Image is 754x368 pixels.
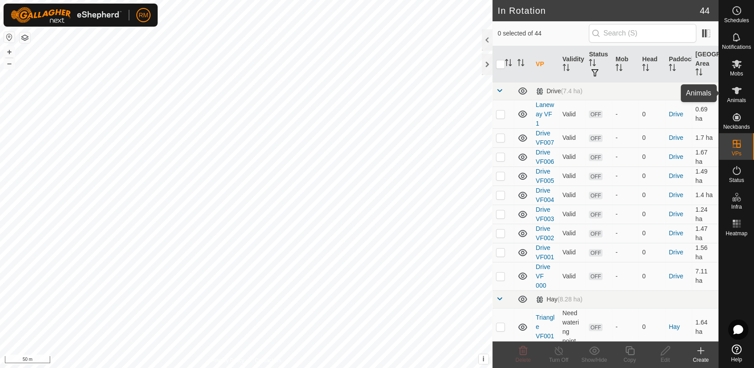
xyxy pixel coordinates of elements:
td: 0 [639,308,665,346]
a: Drive [669,249,683,256]
p-sorticon: Activate to sort [669,65,676,72]
span: RM [139,11,148,20]
a: Drive VF005 [536,168,554,184]
div: Create [683,356,718,364]
span: Animals [727,98,746,103]
div: Drive [536,87,583,95]
a: Drive VF006 [536,149,554,165]
a: Privacy Policy [211,356,244,364]
p-sorticon: Activate to sort [589,60,596,67]
a: Drive VF007 [536,130,554,146]
p-sorticon: Activate to sort [695,70,702,77]
a: Hay [669,323,680,330]
span: Neckbands [723,124,750,130]
td: Valid [559,224,586,243]
td: 0 [639,100,665,128]
div: Hay [536,296,583,303]
td: 0.69 ha [692,100,718,128]
span: OFF [589,273,602,280]
a: Drive [669,172,683,179]
div: - [615,210,635,219]
td: 0 [639,166,665,186]
span: OFF [589,135,602,142]
div: - [615,110,635,119]
td: 1.47 ha [692,224,718,243]
p-sorticon: Activate to sort [615,65,623,72]
span: i [482,355,484,363]
a: Contact Us [255,356,281,364]
span: OFF [589,154,602,161]
button: + [4,47,15,57]
h2: In Rotation [498,5,700,16]
td: Valid [559,243,586,262]
a: Drive [669,191,683,198]
th: Mob [612,46,639,83]
span: 44 [700,4,710,17]
p-sorticon: Activate to sort [563,65,570,72]
td: 0 [639,205,665,224]
div: Turn Off [541,356,576,364]
div: Edit [647,356,683,364]
div: - [615,229,635,238]
td: Valid [559,100,586,128]
a: Drive [669,153,683,160]
p-sorticon: Activate to sort [505,60,512,67]
a: Drive [669,210,683,218]
div: - [615,322,635,332]
span: OFF [589,111,602,118]
td: 0 [639,128,665,147]
th: Status [585,46,612,83]
a: Drive [669,111,683,118]
td: 1.4 ha [692,186,718,205]
a: Drive [669,273,683,280]
td: 0 [639,224,665,243]
td: Valid [559,186,586,205]
a: Drive [669,230,683,237]
span: VPs [731,151,741,156]
th: Head [639,46,665,83]
a: Help [719,341,754,366]
div: Show/Hide [576,356,612,364]
span: (7.4 ha) [561,87,582,95]
td: Valid [559,128,586,147]
img: Gallagher Logo [11,7,122,23]
span: Notifications [722,44,751,50]
td: 1.7 ha [692,128,718,147]
span: OFF [589,173,602,180]
div: - [615,190,635,200]
div: - [615,248,635,257]
span: 0 selected of 44 [498,29,589,38]
span: Status [729,178,744,183]
span: OFF [589,249,602,257]
a: Drive VF001 [536,244,554,261]
td: 1.67 ha [692,147,718,166]
span: (8.28 ha) [558,296,583,303]
td: Need watering point [559,308,586,346]
td: Valid [559,205,586,224]
th: Validity [559,46,586,83]
td: 0 [639,147,665,166]
span: Infra [731,204,742,210]
td: 0 [639,262,665,290]
div: Copy [612,356,647,364]
span: Mobs [730,71,743,76]
td: 1.64 ha [692,308,718,346]
td: Valid [559,166,586,186]
div: - [615,152,635,162]
button: Map Layers [20,32,30,43]
a: Laneway VF 1 [536,101,554,127]
a: Drive [669,134,683,141]
p-sorticon: Activate to sort [517,60,524,67]
p-sorticon: Activate to sort [642,65,649,72]
span: Delete [516,357,531,363]
span: OFF [589,324,602,331]
span: Heatmap [726,231,747,236]
span: OFF [589,211,602,218]
a: Drive VF002 [536,225,554,241]
td: 1.24 ha [692,205,718,224]
a: Drive VF 000 [536,263,551,289]
a: Triangle VF001 [536,314,555,340]
th: VP [532,46,559,83]
input: Search (S) [589,24,696,43]
td: 1.56 ha [692,243,718,262]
